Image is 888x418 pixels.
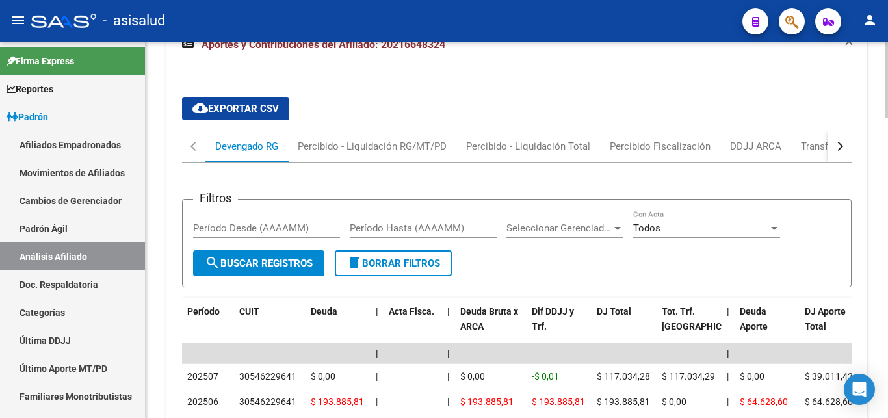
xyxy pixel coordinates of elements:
span: Aportes y Contribuciones del Afiliado: 20216648324 [202,38,445,51]
div: DDJJ ARCA [730,139,781,153]
span: | [447,348,450,358]
div: Open Intercom Messenger [844,374,875,405]
h3: Filtros [193,189,238,207]
span: CUIT [239,306,259,317]
span: $ 64.628,60 [805,397,853,407]
span: | [376,397,378,407]
span: Firma Express [7,54,74,68]
span: | [727,397,729,407]
span: $ 0,00 [460,371,485,382]
datatable-header-cell: DJ Total [592,298,657,355]
span: Dif DDJJ y Trf. [532,306,574,332]
span: | [376,348,378,358]
span: Tot. Trf. [GEOGRAPHIC_DATA] [662,306,750,332]
span: DJ Total [597,306,631,317]
span: Padrón [7,110,48,124]
span: Deuda Bruta x ARCA [460,306,518,332]
mat-icon: search [205,255,220,270]
datatable-header-cell: | [442,298,455,355]
span: | [376,371,378,382]
span: $ 193.885,81 [597,397,650,407]
span: Todos [633,222,660,234]
datatable-header-cell: Deuda Bruta x ARCA [455,298,527,355]
div: Percibido Fiscalización [610,139,711,153]
datatable-header-cell: | [371,298,384,355]
span: 202507 [187,371,218,382]
span: $ 0,00 [662,397,686,407]
span: $ 193.885,81 [532,397,585,407]
div: Percibido - Liquidación RG/MT/PD [298,139,447,153]
datatable-header-cell: | [722,298,735,355]
span: $ 193.885,81 [311,397,364,407]
datatable-header-cell: Deuda [306,298,371,355]
datatable-header-cell: CUIT [234,298,306,355]
span: Buscar Registros [205,257,313,269]
span: $ 193.885,81 [460,397,514,407]
span: Acta Fisca. [389,306,434,317]
span: Período [187,306,220,317]
div: 30546229641 [239,395,296,410]
span: | [376,306,378,317]
datatable-header-cell: Tot. Trf. Bruto [657,298,722,355]
mat-icon: menu [10,12,26,28]
datatable-header-cell: DJ Aporte Total [800,298,865,355]
span: | [727,306,729,317]
span: Deuda [311,306,337,317]
span: | [447,306,450,317]
span: -$ 0,01 [532,371,559,382]
span: Borrar Filtros [346,257,440,269]
span: $ 64.628,60 [740,397,788,407]
span: Exportar CSV [192,103,279,114]
span: | [727,371,729,382]
span: | [447,371,449,382]
div: Devengado RG [215,139,278,153]
span: 202506 [187,397,218,407]
span: - asisalud [103,7,165,35]
button: Borrar Filtros [335,250,452,276]
mat-icon: person [862,12,878,28]
mat-icon: cloud_download [192,100,208,116]
span: Deuda Aporte [740,306,768,332]
mat-icon: delete [346,255,362,270]
span: | [727,348,729,358]
span: $ 117.034,29 [662,371,715,382]
span: $ 0,00 [311,371,335,382]
datatable-header-cell: Período [182,298,234,355]
button: Buscar Registros [193,250,324,276]
button: Exportar CSV [182,97,289,120]
span: $ 0,00 [740,371,764,382]
div: 30546229641 [239,369,296,384]
mat-expansion-panel-header: Aportes y Contribuciones del Afiliado: 20216648324 [166,24,867,66]
datatable-header-cell: Acta Fisca. [384,298,442,355]
span: Seleccionar Gerenciador [506,222,612,234]
div: Percibido - Liquidación Total [466,139,590,153]
span: $ 117.034,28 [597,371,650,382]
span: DJ Aporte Total [805,306,846,332]
span: $ 39.011,43 [805,371,853,382]
datatable-header-cell: Deuda Aporte [735,298,800,355]
datatable-header-cell: Dif DDJJ y Trf. [527,298,592,355]
span: Reportes [7,82,53,96]
span: | [447,397,449,407]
